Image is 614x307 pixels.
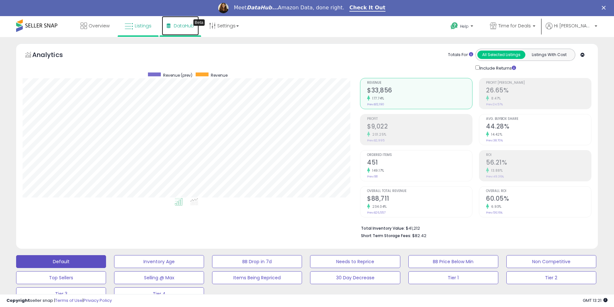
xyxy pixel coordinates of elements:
span: Overall ROI [486,189,591,193]
span: Profit [367,117,472,121]
a: Privacy Policy [83,297,112,303]
h2: $9,022 [367,123,472,131]
button: Non Competitive [506,255,596,268]
a: Help [445,17,480,37]
button: Top Sellers [16,271,106,284]
h2: $33,856 [367,87,472,95]
small: Prev: $12,190 [367,102,384,106]
small: 6.93% [489,204,502,209]
span: Hi [PERSON_NAME] [554,23,593,29]
i: DataHub... [247,5,278,11]
div: Close [602,6,608,10]
small: Prev: 49.36% [486,175,504,178]
span: Overall Total Revenue [367,189,472,193]
button: Tier 3 [16,287,106,300]
small: 177.74% [370,96,384,101]
span: ROI [486,153,591,157]
h5: Analytics [32,50,75,61]
a: Hi [PERSON_NAME] [546,23,597,37]
strong: Copyright [6,297,30,303]
button: BB Drop in 7d [212,255,302,268]
div: Meet Amazon Data, done right. [234,5,344,11]
button: Tier 4 [114,287,204,300]
h2: $88,711 [367,195,472,204]
h2: 56.21% [486,159,591,168]
img: Profile image for Georgie [218,3,229,13]
small: Prev: $2,995 [367,139,385,142]
h2: 26.65% [486,87,591,95]
small: 201.25% [370,132,386,137]
button: Tier 1 [408,271,498,284]
button: All Selected Listings [477,51,525,59]
b: Total Inventory Value: [361,225,405,231]
small: 8.47% [489,96,501,101]
h2: 44.28% [486,123,591,131]
small: 234.04% [370,204,387,209]
div: seller snap | | [6,298,112,304]
a: Listings [120,16,156,35]
small: Prev: 56.16% [486,211,502,215]
a: Terms of Use [55,297,83,303]
small: Prev: 38.70% [486,139,503,142]
button: Items Being Repriced [212,271,302,284]
h2: 60.05% [486,195,591,204]
a: Check It Out [349,5,385,12]
span: Avg. Buybox Share [486,117,591,121]
button: Default [16,255,106,268]
button: Needs to Reprice [310,255,400,268]
i: Get Help [450,22,458,30]
span: Time for Deals [498,23,531,29]
small: 149.17% [370,168,384,173]
span: Listings [135,23,151,29]
small: Prev: $26,557 [367,211,385,215]
span: Profit [PERSON_NAME] [486,81,591,85]
h2: 451 [367,159,472,168]
a: Settings [204,16,244,35]
span: Revenue [211,72,228,78]
div: Tooltip anchor [193,19,205,26]
small: Prev: 181 [367,175,378,178]
button: Tier 2 [506,271,596,284]
button: Inventory Age [114,255,204,268]
button: Selling @ Max [114,271,204,284]
span: 2025-08-18 13:21 GMT [583,297,608,303]
small: 14.42% [489,132,502,137]
li: $41,212 [361,224,587,232]
small: 13.88% [489,168,502,173]
button: BB Price Below Min [408,255,498,268]
button: Listings With Cost [525,51,573,59]
span: Overview [89,23,110,29]
span: Revenue [367,81,472,85]
span: Ordered Items [367,153,472,157]
div: Totals For [448,52,473,58]
span: DataHub [174,23,194,29]
span: Help [460,24,469,29]
span: Revenue (prev) [163,72,192,78]
a: Time for Deals [485,16,540,37]
button: 30 Day Decrease [310,271,400,284]
b: Short Term Storage Fees: [361,233,411,238]
small: Prev: 24.57% [486,102,503,106]
a: DataHub [162,16,199,35]
span: $82.42 [412,233,426,239]
a: Overview [76,16,114,35]
div: Include Returns [471,64,524,72]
